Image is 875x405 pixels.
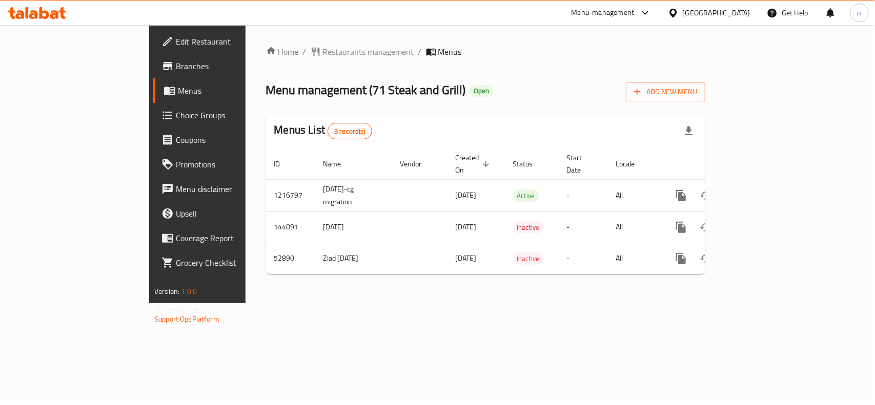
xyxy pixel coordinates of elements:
span: Coverage Report [176,232,287,244]
span: Edit Restaurant [176,35,287,48]
a: Support.OpsPlatform [154,312,219,326]
button: Add New Menu [626,82,705,101]
a: Upsell [153,201,295,226]
a: Grocery Checklist [153,250,295,275]
td: Ziad [DATE] [315,243,392,274]
span: Coupons [176,134,287,146]
button: more [669,215,694,240]
span: Status [513,158,546,170]
button: more [669,183,694,208]
span: [DATE] [456,251,477,265]
td: [DATE]-cg migration [315,179,392,211]
div: Export file [677,119,701,143]
span: Add New Menu [634,86,697,98]
span: Menus [178,84,287,97]
span: Branches [176,60,287,72]
span: Menu management ( 71 Steak and Grill ) [266,78,466,101]
a: Restaurants management [311,46,414,58]
span: Get support on: [154,302,201,315]
span: [DATE] [456,188,477,202]
span: Promotions [176,158,287,170]
span: Name [323,158,355,170]
span: Grocery Checklist [176,257,287,269]
div: Menu-management [572,7,635,19]
span: Created On [456,152,493,176]
a: Edit Restaurant [153,29,295,54]
a: Promotions [153,152,295,177]
span: [DATE] [456,220,477,233]
td: - [559,211,608,243]
table: enhanced table [266,148,776,274]
span: Start Date [567,152,596,176]
span: ID [274,158,294,170]
span: Choice Groups [176,109,287,121]
h2: Menus List [274,122,372,139]
td: All [608,243,661,274]
td: All [608,211,661,243]
li: / [418,46,422,58]
button: Change Status [694,246,718,271]
button: Change Status [694,215,718,240]
span: Menu disclaimer [176,183,287,195]
span: Open [470,87,494,95]
td: - [559,243,608,274]
a: Branches [153,54,295,78]
a: Menus [153,78,295,103]
a: Coverage Report [153,226,295,250]
span: Version: [154,285,179,298]
span: Upsell [176,207,287,220]
li: / [303,46,307,58]
span: Menus [438,46,462,58]
span: 1.0.0 [181,285,197,298]
div: [GEOGRAPHIC_DATA] [683,7,750,18]
div: Open [470,85,494,97]
a: Coupons [153,127,295,152]
span: n [858,7,862,18]
span: Vendor [400,158,435,170]
button: more [669,246,694,271]
div: Inactive [513,221,544,233]
span: Restaurants management [323,46,414,58]
th: Actions [661,148,776,180]
td: All [608,179,661,211]
button: Change Status [694,183,718,208]
span: 3 record(s) [328,126,372,136]
td: [DATE] [315,211,392,243]
td: - [559,179,608,211]
span: Locale [616,158,648,170]
a: Menu disclaimer [153,177,295,201]
span: Inactive [513,222,544,233]
div: Total records count [328,123,372,139]
span: Inactive [513,253,544,265]
a: Choice Groups [153,103,295,127]
span: Active [513,190,539,202]
nav: breadcrumb [266,46,705,58]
